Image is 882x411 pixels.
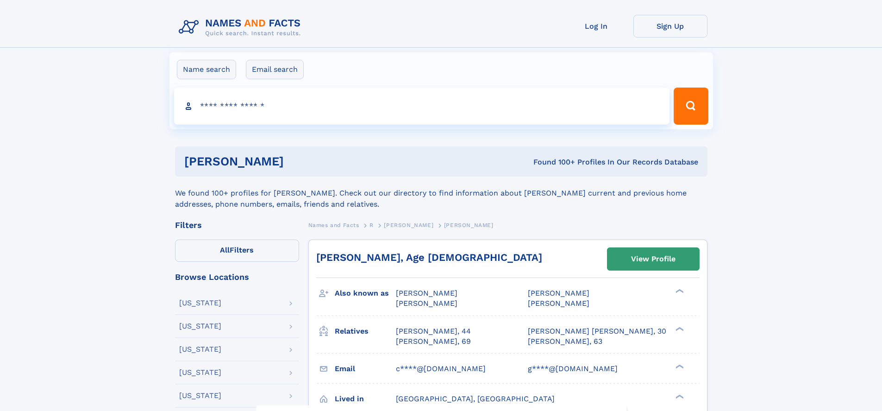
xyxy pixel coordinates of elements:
div: We found 100+ profiles for [PERSON_NAME]. Check out our directory to find information about [PERS... [175,177,707,210]
span: [PERSON_NAME] [528,289,589,297]
input: search input [174,88,670,125]
div: [US_STATE] [179,322,221,330]
div: [US_STATE] [179,392,221,399]
div: ❯ [673,393,684,399]
a: [PERSON_NAME], Age [DEMOGRAPHIC_DATA] [316,252,542,263]
div: ❯ [673,326,684,332]
h3: Email [335,361,396,377]
h3: Lived in [335,391,396,407]
div: ❯ [673,288,684,294]
a: R [369,219,374,231]
label: Email search [246,60,304,79]
a: View Profile [607,248,699,270]
span: [PERSON_NAME] [396,289,457,297]
button: Search Button [674,88,708,125]
a: [PERSON_NAME] [PERSON_NAME], 30 [528,326,666,336]
h1: [PERSON_NAME] [184,156,409,167]
h3: Relatives [335,323,396,339]
span: [PERSON_NAME] [528,299,589,308]
div: View Profile [631,248,676,270]
div: Filters [175,221,299,229]
a: Names and Facts [308,219,359,231]
img: Logo Names and Facts [175,15,308,40]
a: [PERSON_NAME], 69 [396,336,471,347]
h3: Also known as [335,285,396,301]
span: All [220,246,230,254]
a: [PERSON_NAME], 44 [396,326,471,336]
div: Browse Locations [175,273,299,281]
div: [US_STATE] [179,299,221,307]
span: R [369,222,374,228]
span: [PERSON_NAME] [396,299,457,308]
label: Name search [177,60,236,79]
a: [PERSON_NAME], 63 [528,336,602,347]
div: [US_STATE] [179,369,221,376]
div: Found 100+ Profiles In Our Records Database [408,157,698,167]
span: [PERSON_NAME] [444,222,494,228]
a: Log In [559,15,633,38]
a: Sign Up [633,15,707,38]
label: Filters [175,240,299,262]
a: [PERSON_NAME] [384,219,433,231]
div: [US_STATE] [179,346,221,353]
span: [PERSON_NAME] [384,222,433,228]
span: [GEOGRAPHIC_DATA], [GEOGRAPHIC_DATA] [396,394,555,403]
div: ❯ [673,363,684,369]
